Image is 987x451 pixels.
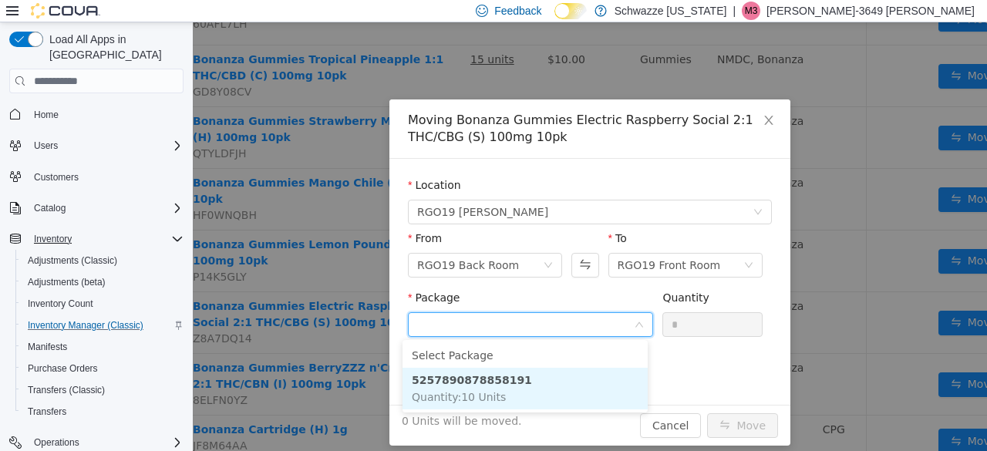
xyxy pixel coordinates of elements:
i: icon: down [442,298,451,308]
a: Inventory Count [22,294,99,313]
button: Users [28,136,64,155]
span: Adjustments (Classic) [22,251,184,270]
p: Schwazze [US_STATE] [615,2,727,20]
button: Catalog [28,199,72,217]
span: Transfers [28,406,66,418]
span: Transfers (Classic) [28,384,105,396]
li: Select Package [210,321,455,345]
label: Quantity [470,269,517,281]
span: Catalog [34,202,66,214]
a: Manifests [22,338,73,356]
button: Manifests [15,336,190,358]
label: Location [215,157,268,169]
a: Inventory Manager (Classic) [22,316,150,335]
span: Transfers [22,402,184,421]
label: Package [215,269,267,281]
a: Home [28,106,65,124]
p: | [733,2,736,20]
span: Home [34,109,59,121]
span: Purchase Orders [28,362,98,375]
button: Cancel [447,391,508,416]
label: To [416,210,434,222]
span: Feedback [494,3,541,19]
span: Users [34,140,58,152]
div: RGO19 Back Room [224,231,326,254]
strong: 5257890878858191 [219,352,339,364]
div: RGO19 Front Room [425,231,528,254]
button: Close [554,77,598,120]
i: icon: down [551,238,561,249]
button: Adjustments (Classic) [15,250,190,271]
span: Home [28,104,184,123]
button: Inventory Manager (Classic) [15,315,190,336]
input: Dark Mode [554,3,587,19]
a: Purchase Orders [22,359,104,378]
span: Inventory [34,233,72,245]
a: Adjustments (beta) [22,273,112,291]
img: Cova [31,3,100,19]
span: M3 [745,2,758,20]
button: Swap [379,231,406,255]
span: Inventory [28,230,184,248]
button: Transfers [15,401,190,422]
span: Customers [34,171,79,183]
span: Purchase Orders [22,359,184,378]
span: RGO19 Hobbs [224,178,355,201]
span: 0 Units will be moved. [209,391,329,407]
div: Moving Bonanza Gummies Electric Raspberry Social 2:1 THC/CBG (S) 100mg 10pk [215,89,579,123]
input: Quantity [470,291,569,314]
a: Adjustments (Classic) [22,251,123,270]
a: Customers [28,168,85,187]
span: Inventory Manager (Classic) [22,316,184,335]
button: Customers [3,166,190,188]
button: Inventory [28,230,78,248]
a: Transfers (Classic) [22,381,111,399]
li: 5257890878858191 [210,345,455,387]
span: Inventory Count [28,298,93,310]
div: Michael-3649 Morefield [742,2,760,20]
span: Transfers (Classic) [22,381,184,399]
span: Load All Apps in [GEOGRAPHIC_DATA] [43,32,184,62]
button: Catalog [3,197,190,219]
i: icon: down [561,185,570,196]
span: Manifests [22,338,184,356]
button: Adjustments (beta) [15,271,190,293]
label: From [215,210,249,222]
span: Adjustments (beta) [22,273,184,291]
button: icon: swapMove [514,391,585,416]
span: Quantity : 10 Units [219,369,313,381]
button: Purchase Orders [15,358,190,379]
span: Customers [28,167,184,187]
button: Users [3,135,190,157]
button: Home [3,103,190,125]
span: Adjustments (beta) [28,276,106,288]
span: Operations [34,436,79,449]
i: icon: close [570,92,582,104]
span: Users [28,136,184,155]
button: Inventory Count [15,293,190,315]
span: Inventory Manager (Classic) [28,319,143,332]
span: Inventory Count [22,294,184,313]
button: Inventory [3,228,190,250]
span: Manifests [28,341,67,353]
input: Package [224,292,441,315]
span: Catalog [28,199,184,217]
i: icon: down [351,238,360,249]
a: Transfers [22,402,72,421]
button: Transfers (Classic) [15,379,190,401]
span: Adjustments (Classic) [28,254,117,267]
p: [PERSON_NAME]-3649 [PERSON_NAME] [766,2,975,20]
